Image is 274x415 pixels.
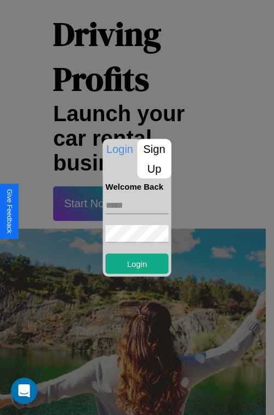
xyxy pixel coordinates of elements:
button: Login [106,253,169,274]
p: Sign Up [138,139,172,178]
p: Login [103,139,137,158]
div: Open Intercom Messenger [11,378,37,404]
div: Give Feedback [5,189,13,234]
h4: Welcome Back [106,181,169,191]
